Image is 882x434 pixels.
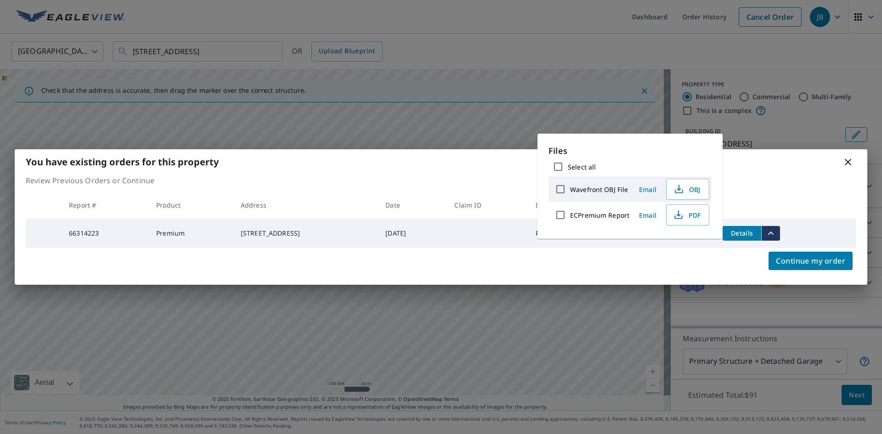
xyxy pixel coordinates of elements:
[528,219,606,248] td: Regular
[723,226,761,241] button: detailsBtn-66314223
[62,192,149,219] th: Report #
[378,219,447,248] td: [DATE]
[570,185,628,194] label: Wavefront OBJ File
[633,182,662,197] button: Email
[728,229,756,237] span: Details
[568,163,596,171] label: Select all
[62,219,149,248] td: 66314223
[26,175,856,186] p: Review Previous Orders or Continue
[233,192,378,219] th: Address
[149,219,233,248] td: Premium
[666,179,709,200] button: OBJ
[776,254,845,267] span: Continue my order
[548,145,712,157] p: Files
[672,209,701,220] span: PDF
[570,211,629,220] label: ECPremium Report
[672,184,701,195] span: OBJ
[666,204,709,225] button: PDF
[26,156,219,168] b: You have existing orders for this property
[241,229,371,238] div: [STREET_ADDRESS]
[378,192,447,219] th: Date
[637,185,659,194] span: Email
[528,192,606,219] th: Delivery
[447,192,528,219] th: Claim ID
[637,211,659,220] span: Email
[769,252,853,270] button: Continue my order
[761,226,780,241] button: filesDropdownBtn-66314223
[149,192,233,219] th: Product
[633,208,662,222] button: Email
